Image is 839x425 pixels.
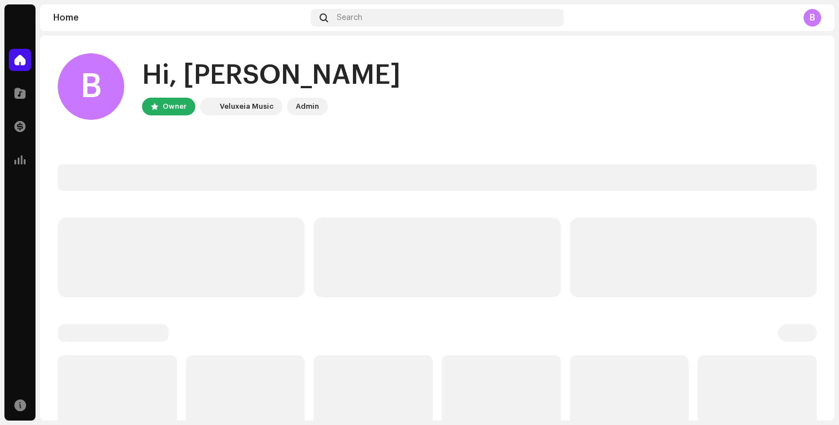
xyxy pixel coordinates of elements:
[803,9,821,27] div: B
[142,58,401,93] div: Hi, [PERSON_NAME]
[53,13,306,22] div: Home
[220,100,274,113] div: Veluxeia Music
[58,53,124,120] div: B
[163,100,186,113] div: Owner
[202,100,215,113] img: 5e0b14aa-8188-46af-a2b3-2644d628e69a
[296,100,319,113] div: Admin
[337,13,362,22] span: Search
